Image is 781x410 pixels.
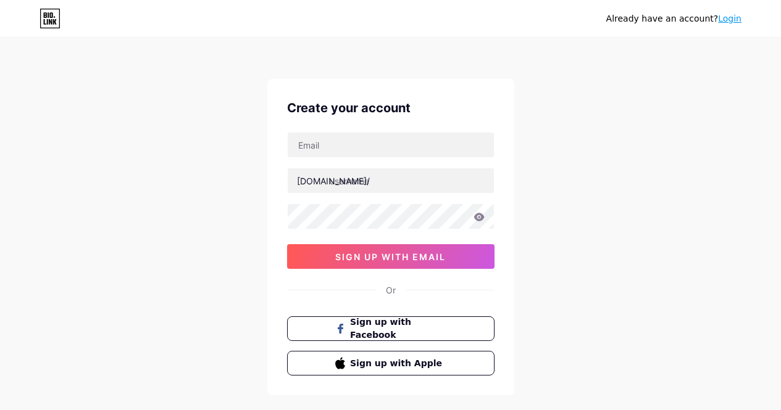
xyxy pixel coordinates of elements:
span: sign up with email [335,252,446,262]
input: username [288,168,494,193]
div: Already have an account? [606,12,741,25]
a: Login [718,14,741,23]
button: Sign up with Facebook [287,316,495,341]
button: sign up with email [287,244,495,269]
div: Create your account [287,99,495,117]
div: [DOMAIN_NAME]/ [297,174,370,187]
span: Sign up with Facebook [350,316,446,342]
button: Sign up with Apple [287,351,495,375]
div: Or [386,284,396,297]
span: Sign up with Apple [350,357,446,370]
input: Email [288,133,494,157]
